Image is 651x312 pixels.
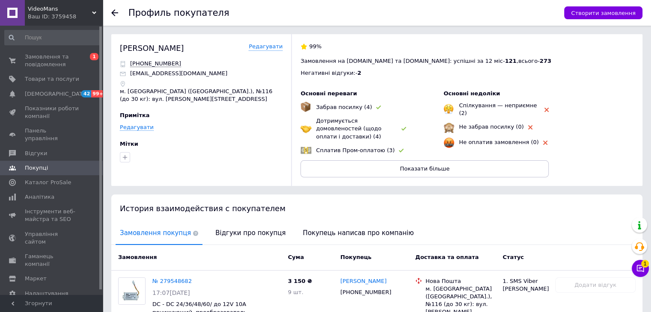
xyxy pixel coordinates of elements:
[502,254,524,260] span: Статус
[130,70,227,77] p: [EMAIL_ADDRESS][DOMAIN_NAME]
[400,165,449,172] span: Показати більше
[28,5,92,13] span: VideoMans
[120,112,150,118] span: Примітка
[25,53,79,68] span: Замовлення та повідомлення
[152,289,190,296] span: 17:07[DATE]
[111,9,118,16] div: Повернутися назад
[641,260,649,268] span: 1
[443,104,454,114] img: emoji
[81,90,91,97] span: 42
[399,149,404,153] img: rating-tag-type
[288,278,312,284] span: 3 150 ₴
[540,58,551,64] span: 273
[25,75,79,83] span: Товари та послуги
[25,164,48,172] span: Покупці
[459,102,537,116] span: Спілкування — неприємне (2)
[120,141,138,147] span: Мітки
[300,102,311,112] img: emoji
[543,141,547,145] img: rating-tag-type
[300,160,549,177] button: Показати більше
[443,122,455,133] img: emoji
[300,145,312,156] img: emoji
[300,58,551,64] span: Замовлення на [DOMAIN_NAME] та [DOMAIN_NAME]: успішні за 12 міс - , всього -
[316,147,395,153] span: Сплатив Пром-оплатою (3)
[316,118,381,139] span: Дотримується домовленостей (щодо оплати і доставки) (4)
[25,290,68,297] span: Налаштування
[340,277,386,286] a: [PERSON_NAME]
[288,254,304,260] span: Cума
[25,127,79,142] span: Панель управління
[25,90,88,98] span: [DEMOGRAPHIC_DATA]
[28,13,103,21] div: Ваш ID: 3759458
[116,222,202,244] span: Замовлення покупця
[25,193,54,201] span: Аналітика
[130,60,181,67] span: Відправити SMS
[300,90,357,97] span: Основні переваги
[25,253,79,268] span: Гаманець компанії
[425,277,496,285] div: Нова Пошта
[25,179,71,186] span: Каталог ProSale
[211,222,290,244] span: Відгуки про покупця
[443,90,500,97] span: Основні недоліки
[4,30,101,45] input: Пошук
[25,208,79,223] span: Інструменти веб-майстра та SEO
[443,137,455,148] img: emoji
[502,277,548,293] div: 1. SMS Viber [PERSON_NAME]
[544,108,549,112] img: rating-tag-type
[376,106,381,109] img: rating-tag-type
[249,43,282,51] a: Редагувати
[120,88,282,103] p: м. [GEOGRAPHIC_DATA] ([GEOGRAPHIC_DATA].), №116 (до 30 кг): вул. [PERSON_NAME][STREET_ADDRESS]
[25,230,79,246] span: Управління сайтом
[505,58,516,64] span: 121
[90,53,98,60] span: 1
[25,105,79,120] span: Показники роботи компанії
[357,70,361,76] span: 2
[25,275,47,283] span: Маркет
[459,139,538,145] span: Не оплатив замовлення (0)
[300,123,312,134] img: emoji
[152,278,192,284] a: № 279548682
[118,254,157,260] span: Замовлення
[528,125,532,130] img: rating-tag-type
[299,222,418,244] span: Покупець написав про компанію
[339,287,393,298] div: [PHONE_NUMBER]
[340,254,372,260] span: Покупець
[91,90,105,97] span: 99+
[415,254,479,260] span: Доставка та оплата
[632,260,649,277] button: Чат з покупцем1
[120,43,184,53] div: [PERSON_NAME]
[128,8,229,18] h1: Профиль покупателя
[564,6,642,19] button: Створити замовлення
[571,10,636,16] span: Створити замовлення
[120,204,285,213] span: История взаимодействия с покупателем
[119,278,145,304] img: Фото товару
[459,124,523,130] span: Не забрав посилку (0)
[316,104,372,110] span: Забрав посилку (4)
[120,124,154,131] a: Редагувати
[401,127,406,131] img: rating-tag-type
[118,277,146,305] a: Фото товару
[25,150,47,157] span: Відгуки
[288,289,303,295] span: 9 шт.
[309,43,321,50] span: 99%
[300,70,357,76] span: Негативні відгуки: -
